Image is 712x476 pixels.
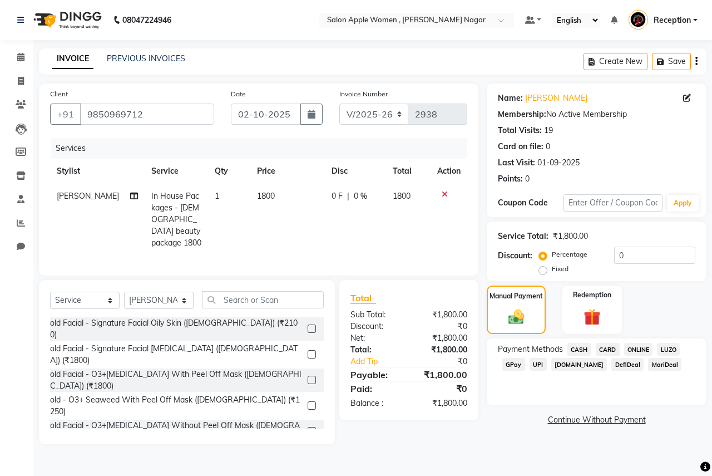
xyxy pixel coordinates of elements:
span: Payment Methods [498,343,563,355]
div: ₹1,800.00 [409,332,476,344]
div: 19 [544,125,553,136]
div: 0 [525,173,530,185]
span: 0 % [354,190,367,202]
label: Date [231,89,246,99]
th: Service [145,159,208,184]
button: Save [652,53,691,70]
span: [PERSON_NAME] [57,191,119,201]
span: Reception [654,14,691,26]
span: DefiDeal [611,358,644,371]
button: +91 [50,104,81,125]
div: ₹0 [409,382,476,395]
span: Total [350,292,376,304]
th: Stylist [50,159,145,184]
div: No Active Membership [498,109,695,120]
div: Points: [498,173,523,185]
img: logo [28,4,105,36]
div: old - O3+ Seaweed With Peel Off Mask ([DEMOGRAPHIC_DATA]) (₹1250) [50,394,303,418]
th: Qty [208,159,250,184]
label: Fixed [552,264,568,274]
label: Manual Payment [489,291,543,301]
div: ₹1,800.00 [553,230,588,242]
span: CASH [567,343,591,356]
div: Total: [342,344,409,356]
div: Sub Total: [342,309,409,321]
button: Create New [584,53,647,70]
div: Balance : [342,398,409,409]
label: Invoice Number [339,89,388,99]
span: 1800 [257,191,275,201]
div: old Facial - Signature Facial Oily Skin ([DEMOGRAPHIC_DATA]) (₹2100) [50,317,303,341]
div: Card on file: [498,141,543,153]
div: Discount: [498,250,532,262]
span: CARD [596,343,620,356]
a: PREVIOUS INVOICES [107,53,185,63]
a: [PERSON_NAME] [525,92,587,104]
div: Last Visit: [498,157,535,169]
b: 08047224946 [122,4,171,36]
span: ONLINE [624,343,653,356]
label: Percentage [552,249,587,259]
div: old Facial - O3+[MEDICAL_DATA] With Peel Off Mask ([DEMOGRAPHIC_DATA]) (₹1800) [50,369,303,392]
input: Search or Scan [202,291,324,308]
div: old Facial - Signature Facial [MEDICAL_DATA] ([DEMOGRAPHIC_DATA]) (₹1800) [50,343,303,366]
div: Membership: [498,109,546,120]
div: Payable: [342,368,409,381]
img: _gift.svg [578,307,606,328]
th: Action [431,159,467,184]
label: Client [50,89,68,99]
button: Apply [667,195,699,212]
div: ₹1,800.00 [409,309,476,321]
div: Discount: [342,321,409,332]
div: ₹0 [420,356,476,367]
div: Net: [342,332,409,344]
div: Paid: [342,382,409,395]
input: Search by Name/Mobile/Email/Code [80,104,214,125]
div: ₹1,800.00 [409,368,476,381]
span: 0 F [332,190,343,202]
div: ₹0 [409,321,476,332]
th: Disc [325,159,386,184]
span: GPay [502,358,525,371]
th: Price [250,159,324,184]
span: LUZO [657,343,680,356]
img: Reception [629,10,648,30]
span: 1 [215,191,219,201]
span: In House Packages - [DEMOGRAPHIC_DATA] beauty package 1800 [151,191,201,248]
span: UPI [530,358,547,371]
div: Total Visits: [498,125,542,136]
div: Services [51,138,476,159]
span: [DOMAIN_NAME] [551,358,607,371]
div: ₹1,800.00 [409,344,476,356]
a: INVOICE [52,49,93,69]
a: Continue Without Payment [489,414,704,426]
label: Redemption [573,290,611,300]
span: | [347,190,349,202]
div: Name: [498,92,523,104]
span: 1800 [393,191,411,201]
img: _cash.svg [503,308,530,326]
a: Add Tip [342,356,420,367]
div: ₹1,800.00 [409,398,476,409]
span: MariDeal [648,358,681,371]
th: Total [386,159,431,184]
input: Enter Offer / Coupon Code [563,194,662,212]
div: 01-09-2025 [537,157,580,169]
div: old Facial - O3+[MEDICAL_DATA] Without Peel Off Mask ([DEMOGRAPHIC_DATA]) (₹850) [50,420,303,443]
div: Coupon Code [498,197,563,209]
div: Service Total: [498,230,548,242]
div: 0 [546,141,550,153]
